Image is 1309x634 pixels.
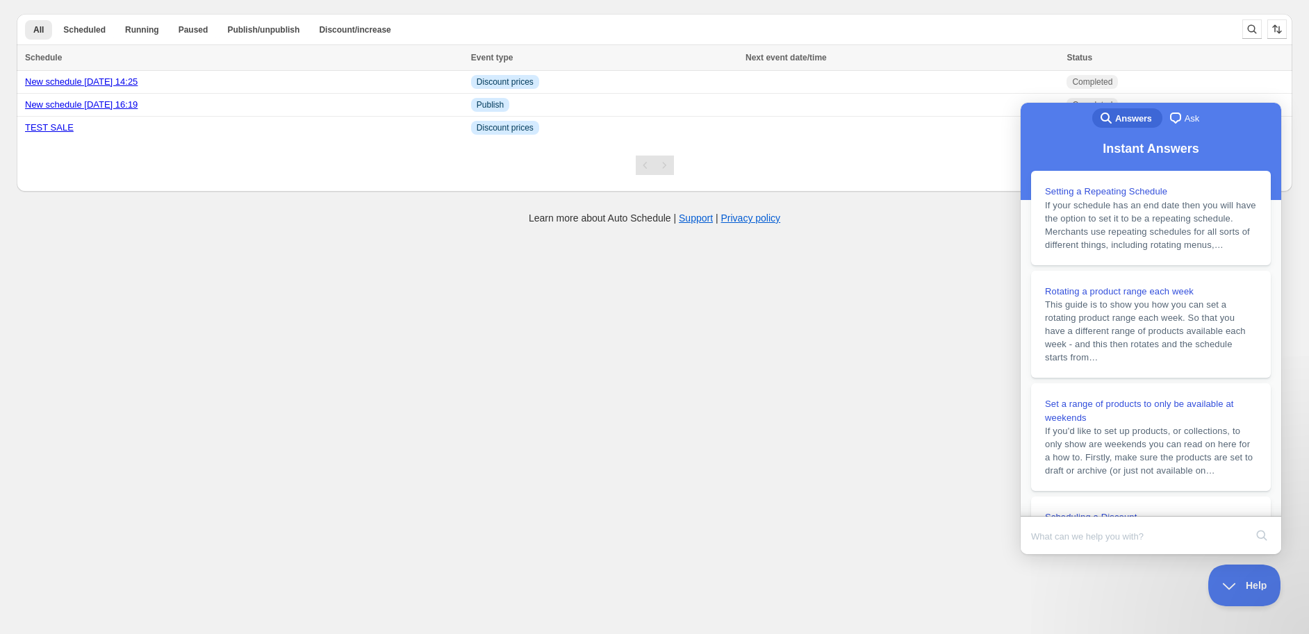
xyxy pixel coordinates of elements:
[1267,19,1287,39] button: Sort the results
[746,53,827,62] span: Next event date/time
[1072,76,1112,87] span: Completed
[679,212,713,224] a: Support
[25,76,138,87] a: New schedule [DATE] 14:25
[1021,103,1281,554] iframe: Help Scout Beacon - Live Chat, Contact Form, and Knowledge Base
[25,99,138,110] a: New schedule [DATE] 16:19
[1208,565,1281,606] iframe: Help Scout Beacon - Close
[636,156,674,175] nav: Pagination
[477,122,534,133] span: Discount prices
[25,122,74,133] a: TEST SALE
[25,53,62,62] span: Schedule
[227,24,299,35] span: Publish/unpublish
[319,24,390,35] span: Discount/increase
[1242,19,1262,39] button: Search and filter results
[179,24,208,35] span: Paused
[471,53,513,62] span: Event type
[721,212,781,224] a: Privacy policy
[33,24,44,35] span: All
[1072,99,1112,110] span: Completed
[10,394,250,501] a: Scheduling a Discount
[529,211,780,225] p: Learn more about Auto Schedule | |
[1067,53,1092,62] span: Status
[477,76,534,87] span: Discount prices
[477,99,504,110] span: Publish
[63,24,106,35] span: Scheduled
[125,24,159,35] span: Running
